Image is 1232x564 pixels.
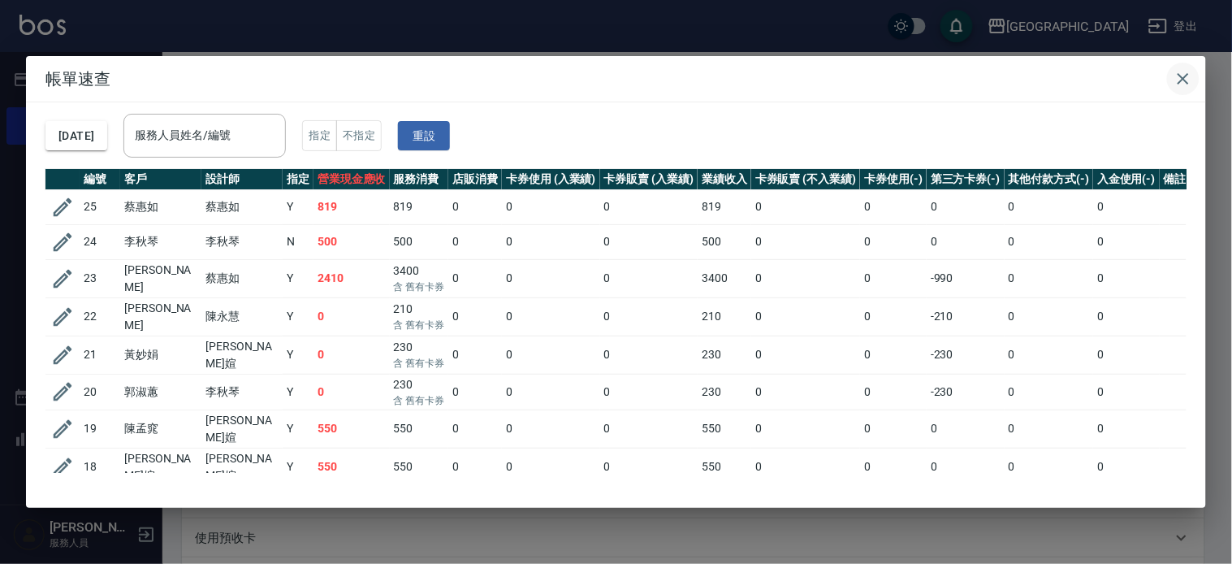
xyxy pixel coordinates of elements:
[502,224,600,259] td: 0
[448,410,502,448] td: 0
[927,169,1005,190] th: 第三方卡券(-)
[1005,224,1094,259] td: 0
[502,189,600,224] td: 0
[283,259,313,297] td: Y
[201,410,283,448] td: [PERSON_NAME]媗
[1005,374,1094,410] td: 0
[313,189,390,224] td: 819
[313,169,390,190] th: 營業現金應收
[751,410,860,448] td: 0
[120,374,201,410] td: 郭淑蕙
[1005,448,1094,486] td: 0
[927,189,1005,224] td: 0
[313,224,390,259] td: 500
[394,356,445,371] p: 含 舊有卡券
[201,448,283,486] td: [PERSON_NAME]媗
[80,410,120,448] td: 19
[502,259,600,297] td: 0
[860,189,927,224] td: 0
[698,374,751,410] td: 230
[751,169,860,190] th: 卡券販賣 (不入業績)
[390,224,449,259] td: 500
[502,297,600,336] td: 0
[80,224,120,259] td: 24
[390,448,449,486] td: 550
[698,410,751,448] td: 550
[600,297,698,336] td: 0
[751,374,860,410] td: 0
[502,374,600,410] td: 0
[1093,259,1160,297] td: 0
[860,297,927,336] td: 0
[860,410,927,448] td: 0
[698,189,751,224] td: 819
[80,189,120,224] td: 25
[927,374,1005,410] td: -230
[1005,297,1094,336] td: 0
[1005,259,1094,297] td: 0
[502,169,600,190] th: 卡券使用 (入業績)
[201,374,283,410] td: 李秋琴
[860,224,927,259] td: 0
[698,448,751,486] td: 550
[860,448,927,486] td: 0
[201,297,283,336] td: 陳永慧
[302,120,337,152] button: 指定
[448,259,502,297] td: 0
[502,410,600,448] td: 0
[390,169,449,190] th: 服務消費
[283,297,313,336] td: Y
[751,189,860,224] td: 0
[448,297,502,336] td: 0
[1093,336,1160,374] td: 0
[1093,374,1160,410] td: 0
[201,336,283,374] td: [PERSON_NAME]媗
[80,448,120,486] td: 18
[201,224,283,259] td: 李秋琴
[927,448,1005,486] td: 0
[448,189,502,224] td: 0
[201,169,283,190] th: 設計師
[698,336,751,374] td: 230
[600,410,698,448] td: 0
[313,448,390,486] td: 550
[283,224,313,259] td: N
[394,280,445,294] p: 含 舊有卡券
[120,336,201,374] td: 黃妙娟
[313,374,390,410] td: 0
[390,336,449,374] td: 230
[698,297,751,336] td: 210
[600,336,698,374] td: 0
[80,169,120,190] th: 編號
[283,410,313,448] td: Y
[45,121,107,151] button: [DATE]
[751,448,860,486] td: 0
[600,448,698,486] td: 0
[927,224,1005,259] td: 0
[448,169,502,190] th: 店販消費
[860,259,927,297] td: 0
[502,336,600,374] td: 0
[698,224,751,259] td: 500
[120,448,201,486] td: [PERSON_NAME]媗
[1005,169,1094,190] th: 其他付款方式(-)
[80,259,120,297] td: 23
[390,410,449,448] td: 550
[1093,169,1160,190] th: 入金使用(-)
[390,259,449,297] td: 3400
[860,169,927,190] th: 卡券使用(-)
[80,374,120,410] td: 20
[390,189,449,224] td: 819
[313,259,390,297] td: 2410
[390,374,449,410] td: 230
[283,374,313,410] td: Y
[120,224,201,259] td: 李秋琴
[120,410,201,448] td: 陳孟窕
[448,374,502,410] td: 0
[1093,448,1160,486] td: 0
[751,224,860,259] td: 0
[201,189,283,224] td: 蔡惠如
[600,169,698,190] th: 卡券販賣 (入業績)
[698,169,751,190] th: 業績收入
[927,259,1005,297] td: -990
